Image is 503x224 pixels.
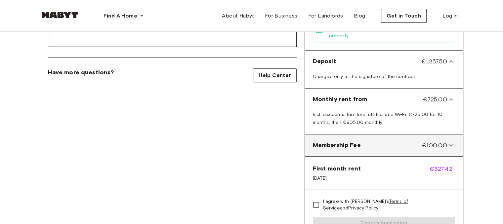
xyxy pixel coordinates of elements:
a: Privacy Policy [348,205,378,211]
a: Log in [437,9,463,22]
span: €725.00 [423,95,447,104]
a: Help Center [253,68,296,82]
span: Membership Fee [313,141,361,150]
span: Deposit [313,57,336,66]
span: Incl. discounts, furniture, utilities and Wi-Fi. €725.00 for 10 months, then €905.00 monthly [313,112,442,125]
span: Log in [442,12,458,20]
a: For Landlords [303,9,348,22]
span: €1,357.50 [421,57,447,66]
span: you found our lowest rate for this property [329,26,452,39]
span: [DATE] [313,175,361,182]
div: Monthly rent from€725.00 [308,91,460,108]
span: Charged only at the signature of the contract [313,74,415,79]
div: Deposit€1,357.50 [308,53,460,70]
button: Get in Touch [381,9,427,23]
span: For Landlords [308,12,343,20]
span: First month rent [313,165,361,172]
span: Find A Home [104,12,137,20]
img: Habyt [40,12,80,18]
span: Help Center [259,71,291,79]
span: Blog [354,12,365,20]
span: About Habyt [222,12,254,20]
span: I agree with [PERSON_NAME]'s and [323,198,450,211]
button: Find A Home [98,9,149,22]
span: €100.00 [422,141,447,150]
a: About Habyt [217,9,259,22]
span: Get in Touch [387,12,421,20]
span: €327.42 [429,165,455,182]
a: For Business [260,9,303,22]
span: For Business [265,12,298,20]
span: Monthly rent from [313,95,367,104]
a: Blog [349,9,371,22]
span: Have more questions? [48,68,114,76]
div: Deposit€1,357.50 [308,70,460,86]
div: Membership Fee€100.00 [308,137,460,154]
